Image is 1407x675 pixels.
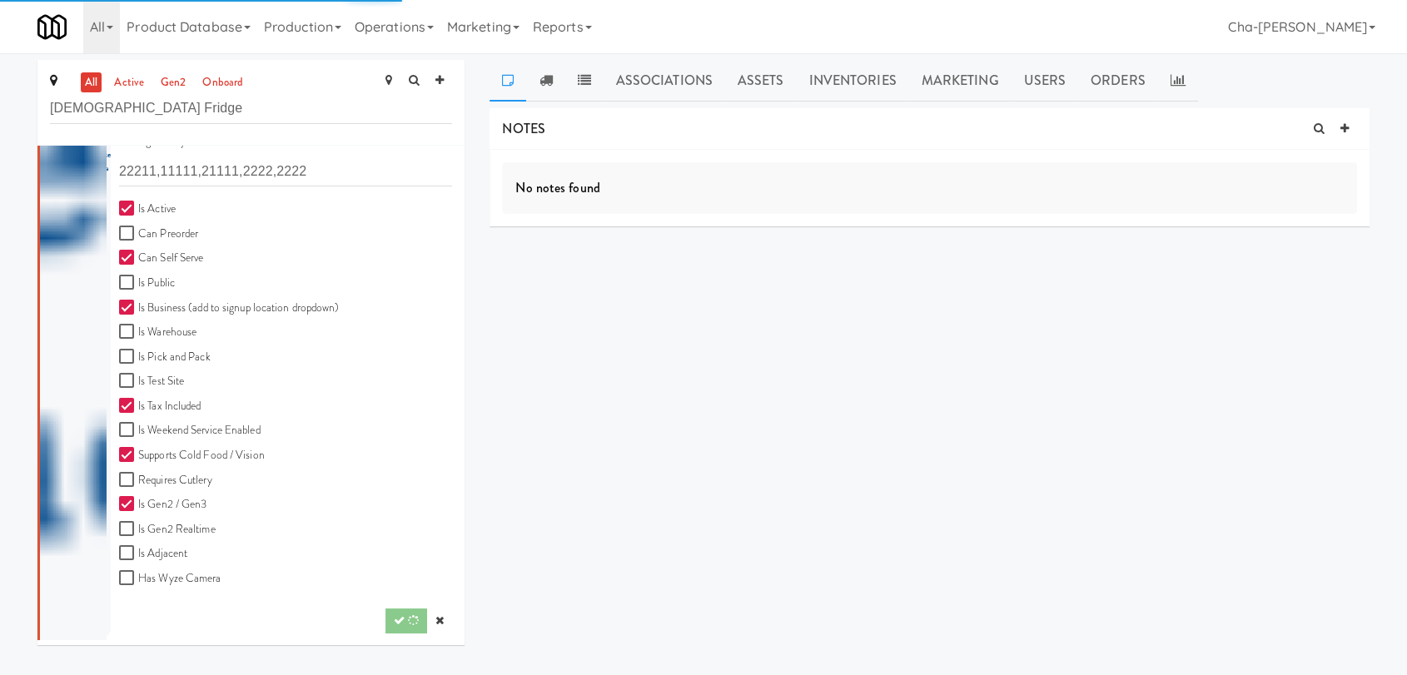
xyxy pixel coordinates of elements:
[119,227,138,241] input: Can Preorder
[81,72,102,93] a: all
[119,199,176,220] label: Is Active
[119,276,138,290] input: Is Public
[119,494,206,515] label: Is Gen2 / Gen3
[50,93,452,124] input: Search site
[1078,60,1158,102] a: Orders
[198,72,247,93] a: onboard
[119,523,138,536] input: Is Gen2 Realtime
[119,470,212,491] label: Requires Cutlery
[119,298,340,319] label: Is Business (add to signup location dropdown)
[119,572,138,585] input: Has Wyze Camera
[119,202,138,216] input: Is Active
[604,60,725,102] a: Associations
[110,72,148,93] a: active
[119,350,138,364] input: Is Pick and Pack
[119,371,184,392] label: Is Test Site
[119,568,221,589] label: Has Wyze Camera
[725,60,797,102] a: Assets
[119,474,138,487] input: Requires Cutlery
[1011,60,1078,102] a: Users
[796,60,908,102] a: Inventories
[119,325,138,339] input: Is Warehouse
[119,251,138,265] input: Can Self Serve
[119,519,216,540] label: Is Gen2 Realtime
[119,301,138,315] input: Is Business (add to signup location dropdown)
[37,12,67,42] img: Micromart
[502,119,545,138] span: NOTES
[119,547,138,560] input: Is Adjacent
[502,162,1357,214] div: No notes found
[119,273,175,294] label: Is Public
[119,424,138,437] input: Is Weekend Service Enabled
[909,60,1012,102] a: Marketing
[119,543,187,564] label: Is Adjacent
[119,445,265,466] label: Supports Cold Food / Vision
[119,498,138,511] input: Is Gen2 / Gen3
[119,449,138,462] input: Supports Cold Food / Vision
[157,72,190,93] a: gen2
[119,224,198,245] label: Can Preorder
[119,347,211,368] label: Is Pick and Pack
[119,248,203,269] label: Can Self Serve
[119,420,261,441] label: Is Weekend Service Enabled
[119,396,201,417] label: Is Tax Included
[119,375,138,388] input: Is Test Site
[119,322,196,343] label: Is Warehouse
[119,400,138,413] input: Is Tax Included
